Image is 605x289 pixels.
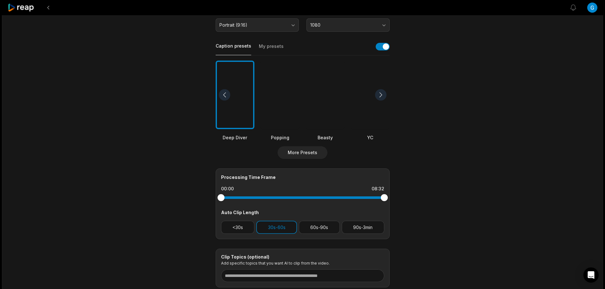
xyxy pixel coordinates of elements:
button: 60s-90s [299,221,340,234]
div: Processing Time Frame [221,174,384,181]
button: Caption presets [216,43,251,55]
div: 00:00 [221,186,234,192]
div: Clip Topics (optional) [221,254,384,260]
button: Portrait (9:16) [216,18,299,32]
button: 1080 [306,18,390,32]
button: More Presets [278,146,327,159]
p: Add specific topics that you want AI to clip from the video. [221,261,384,266]
div: Auto Clip Length [221,209,384,216]
button: 90s-3min [342,221,384,234]
button: My presets [259,43,284,55]
span: 1080 [310,22,377,28]
div: Popping [261,134,299,141]
span: Portrait (9:16) [219,22,286,28]
div: Deep Diver [216,134,254,141]
div: 08:32 [372,186,384,192]
button: <30s [221,221,255,234]
button: 30s-60s [256,221,297,234]
div: Open Intercom Messenger [583,267,599,283]
div: Beasty [306,134,345,141]
div: YC [351,134,390,141]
